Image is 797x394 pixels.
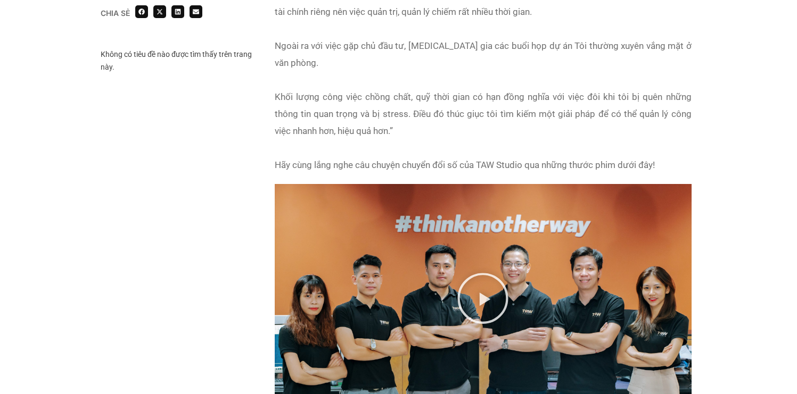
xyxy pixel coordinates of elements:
[101,10,130,17] div: Chia sẻ
[135,5,148,18] div: Share on facebook
[171,5,184,18] div: Share on linkedin
[275,88,692,139] div: Khối lượng công việc chồng chất, quỹ thời gian có hạn đồng nghĩa với việc đôi khi tôi bị quên nhữ...
[275,156,692,173] div: Hãy cùng lắng nghe câu chuyện chuyển đổi số của TAW Studio qua những thước phim dưới đây!
[190,5,202,18] div: Share on email
[456,272,510,330] div: Phát video
[153,5,166,18] div: Share on x-twitter
[275,37,692,71] div: Ngoài ra với việc gặp chủ đầu tư, [MEDICAL_DATA] gia các buổi họp dự án Tôi thường xuyên vắng mặt...
[101,48,259,73] div: Không có tiêu đề nào được tìm thấy trên trang này.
